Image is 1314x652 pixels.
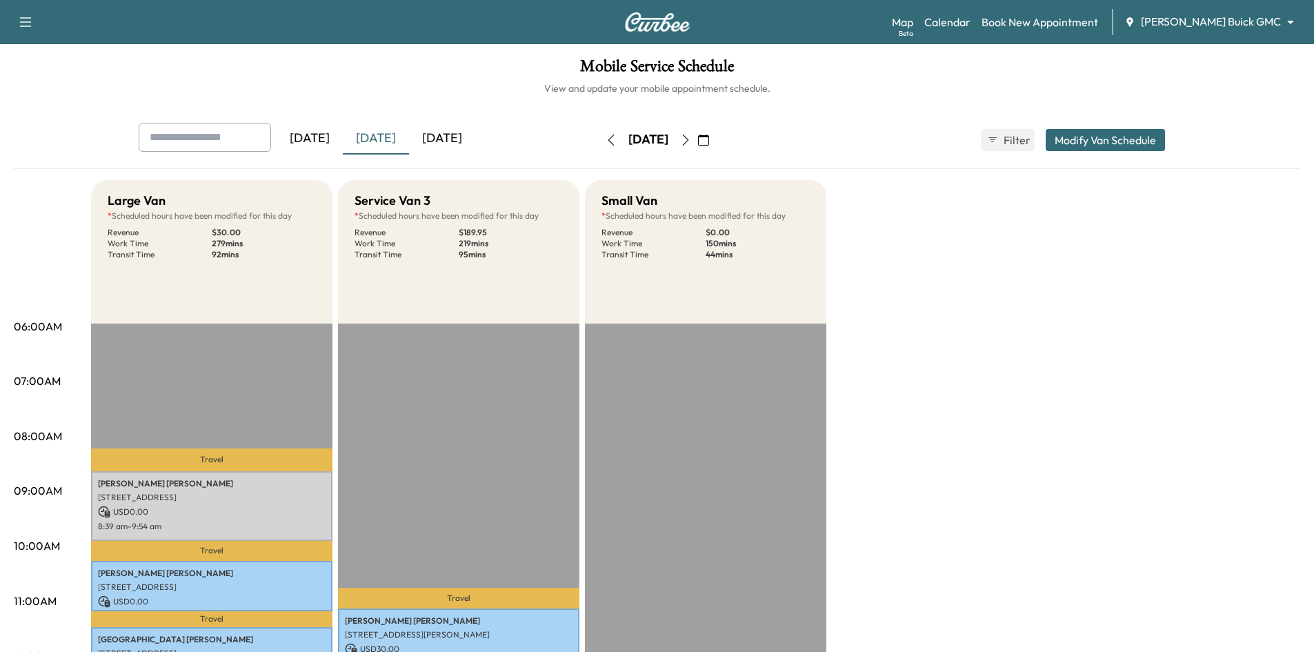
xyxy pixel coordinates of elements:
p: 92 mins [212,249,316,260]
p: Work Time [355,238,459,249]
a: Book New Appointment [982,14,1098,30]
p: Revenue [601,227,706,238]
p: Revenue [108,227,212,238]
img: Curbee Logo [624,12,690,32]
h5: Service Van 3 [355,191,430,210]
p: [PERSON_NAME] [PERSON_NAME] [98,478,326,489]
span: [PERSON_NAME] Buick GMC [1141,14,1281,30]
p: [GEOGRAPHIC_DATA] [PERSON_NAME] [98,634,326,645]
p: Travel [338,588,579,609]
h5: Large Van [108,191,166,210]
button: Modify Van Schedule [1046,129,1165,151]
p: 279 mins [212,238,316,249]
p: 07:00AM [14,373,61,389]
p: 08:00AM [14,428,62,444]
h6: View and update your mobile appointment schedule. [14,81,1300,95]
p: [PERSON_NAME] [PERSON_NAME] [98,568,326,579]
p: Scheduled hours have been modified for this day [601,210,810,221]
a: Calendar [924,14,970,30]
div: Beta [899,28,913,39]
p: 06:00AM [14,318,62,335]
p: [STREET_ADDRESS] [98,492,326,503]
p: 95 mins [459,249,563,260]
p: Transit Time [108,249,212,260]
span: Filter [1004,132,1028,148]
a: MapBeta [892,14,913,30]
p: Travel [91,448,332,471]
h1: Mobile Service Schedule [14,58,1300,81]
p: Work Time [601,238,706,249]
p: [PERSON_NAME] [PERSON_NAME] [345,615,573,626]
p: Transit Time [601,249,706,260]
p: 219 mins [459,238,563,249]
p: Travel [91,611,332,627]
div: [DATE] [277,123,343,155]
div: [DATE] [343,123,409,155]
p: Scheduled hours have been modified for this day [108,210,316,221]
p: USD 0.00 [98,506,326,518]
p: Travel [91,541,332,562]
p: Scheduled hours have been modified for this day [355,210,563,221]
p: 10:00AM [14,537,60,554]
p: [STREET_ADDRESS] [98,582,326,593]
button: Filter [981,129,1035,151]
p: Work Time [108,238,212,249]
p: Revenue [355,227,459,238]
p: 09:00AM [14,482,62,499]
p: 44 mins [706,249,810,260]
p: $ 30.00 [212,227,316,238]
p: 11:00AM [14,593,57,609]
p: $ 0.00 [706,227,810,238]
p: $ 189.95 [459,227,563,238]
p: [STREET_ADDRESS][PERSON_NAME] [345,629,573,640]
p: Transit Time [355,249,459,260]
div: [DATE] [409,123,475,155]
p: 8:39 am - 9:54 am [98,521,326,532]
p: USD 0.00 [98,595,326,608]
h5: Small Van [601,191,657,210]
p: 150 mins [706,238,810,249]
div: [DATE] [628,131,668,148]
